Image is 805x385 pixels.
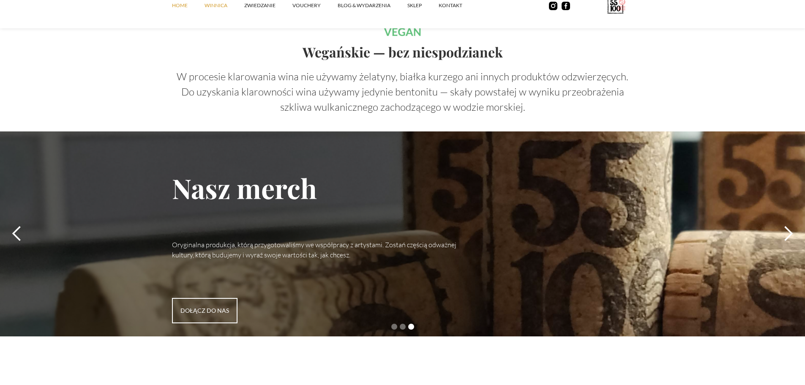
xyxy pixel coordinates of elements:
[391,324,397,330] div: Show slide 1 of 3
[771,131,805,336] div: next slide
[172,298,237,323] a: dołącz do nas
[400,324,406,330] div: Show slide 2 of 3
[172,145,633,231] h1: Nasz merch
[408,324,414,330] div: Show slide 3 of 3
[177,70,628,113] strong: W procesie klarowania wina nie używamy żelatyny, białka kurzego ani innych produktów odzwierzęcyc...
[303,43,503,61] strong: Wegańskie — bez niespodzianek
[172,240,477,260] p: Oryginalna produkcja, którą przygotowaliśmy we współpracy z artystami. Zostań częścią odważnej ku...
